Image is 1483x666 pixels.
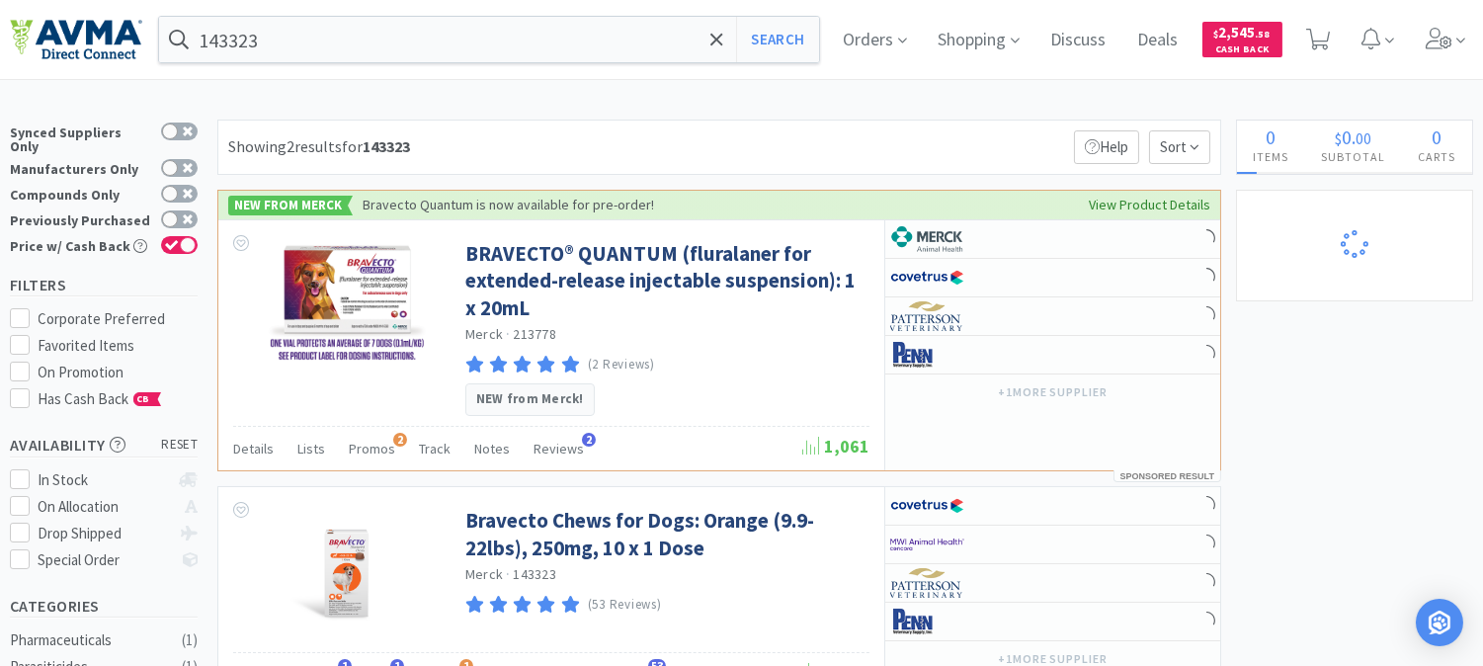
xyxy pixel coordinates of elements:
[988,378,1117,406] button: +1more supplier
[393,433,407,447] span: 2
[39,468,170,492] div: In Stock
[10,19,142,60] img: e4e33dab9f054f5782a47901c742baa9_102.png
[228,134,410,160] div: Showing 2 results
[10,434,198,457] h5: Availability
[39,548,170,572] div: Special Order
[890,491,964,521] img: 77fca1acd8b6420a9015268ca798ef17_1.png
[349,440,395,458] span: Promos
[10,185,151,202] div: Compounds Only
[285,507,410,635] img: 24710d7629884bd0a74ef18355fba1d0_474195.jpg
[1256,28,1271,41] span: . 58
[39,389,162,408] span: Has Cash Back
[1267,125,1277,149] span: 0
[1214,23,1271,42] span: 2,545
[182,628,198,652] div: ( 1 )
[1357,128,1372,148] span: 00
[228,196,348,215] span: New from Merck
[39,334,199,358] div: Favorited Items
[419,440,451,458] span: Track
[10,210,151,227] div: Previously Purchased
[10,236,151,253] div: Price w/ Cash Back
[476,390,584,407] strong: NEW from Merck!
[1305,127,1402,147] div: .
[10,159,151,176] div: Manufacturers Only
[890,263,964,292] img: 77fca1acd8b6420a9015268ca798ef17_1.png
[890,301,964,331] img: f5e969b455434c6296c6d81ef179fa71_3.png
[514,325,557,343] span: 213778
[465,325,503,343] a: Merck
[890,530,964,559] img: f6b2451649754179b5b4e0c70c3f7cb0_2.png
[162,435,199,456] span: reset
[1149,130,1210,164] span: Sort
[465,240,865,321] a: BRAVECTO® QUANTUM (fluralaner for extended-release injectable suspension): 1 x 20mL
[1433,125,1442,149] span: 0
[342,136,410,156] span: for
[465,565,503,583] a: Merck
[534,440,584,458] span: Reviews
[1130,32,1187,49] a: Deals
[1043,32,1114,49] a: Discuss
[506,325,510,343] span: ·
[1336,128,1343,148] span: $
[10,628,170,652] div: Pharmaceuticals
[363,196,654,213] p: Bravecto Quantum is now available for pre-order!
[802,435,869,458] span: 1,061
[1402,147,1472,166] h4: Carts
[890,340,964,370] img: e1133ece90fa4a959c5ae41b0808c578_9.png
[10,595,198,618] h5: Categories
[10,123,151,153] div: Synced Suppliers Only
[890,607,964,636] img: e1133ece90fa4a959c5ae41b0808c578_9.png
[39,307,199,331] div: Corporate Preferred
[736,17,818,62] button: Search
[465,507,865,561] a: Bravecto Chews for Dogs: Orange (9.9-22lbs), 250mg, 10 x 1 Dose
[588,595,662,616] p: (53 Reviews)
[582,433,596,447] span: 2
[1113,470,1221,482] div: Sponsored Result
[1416,599,1463,646] div: Open Intercom Messenger
[890,224,964,254] img: 6d7abf38e3b8462597f4a2f88dede81e_176.png
[1089,194,1210,215] a: View Product Details
[134,393,154,405] span: CB
[297,440,325,458] span: Lists
[39,361,199,384] div: On Promotion
[514,565,557,583] span: 143323
[1214,28,1219,41] span: $
[474,440,510,458] span: Notes
[159,17,819,62] input: Search by item, sku, manufacturer, ingredient, size...
[1202,13,1282,66] a: $2,545.58Cash Back
[1343,125,1353,149] span: 0
[268,240,426,369] img: f502b60e20a94989973cbb06b53a3b95_570828.jpg
[39,495,170,519] div: On Allocation
[10,274,198,296] h5: Filters
[506,565,510,583] span: ·
[233,440,274,458] span: Details
[1214,44,1271,57] span: Cash Back
[1305,147,1402,166] h4: Subtotal
[890,568,964,598] img: f5e969b455434c6296c6d81ef179fa71_3.png
[363,136,410,156] strong: 143323
[1237,147,1305,166] h4: Items
[588,355,655,375] p: (2 Reviews)
[39,522,170,545] div: Drop Shipped
[1074,130,1139,164] p: Help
